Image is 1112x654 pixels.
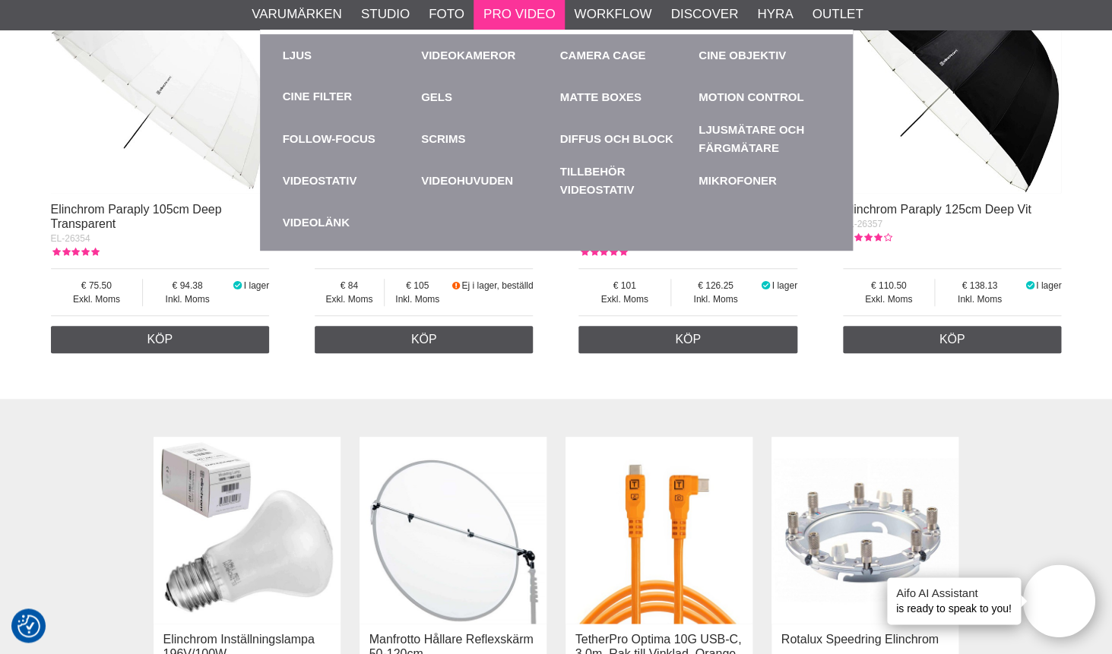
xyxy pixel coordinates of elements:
span: 110.50 [843,279,935,292]
span: Exkl. Moms [315,292,384,306]
a: Videohuvuden [421,160,553,201]
span: 105 [385,279,451,292]
h4: Aifo AI Assistant [896,585,1012,601]
a: Camera Cage [560,34,692,76]
a: Cine Filter [283,88,352,106]
span: 101 [578,279,670,292]
a: Köp [843,326,1062,353]
a: Follow-Focus [283,118,414,160]
span: 84 [315,279,384,292]
a: Köp [315,326,534,353]
a: Workflow [574,5,651,24]
span: I lager [771,280,797,291]
span: Exkl. Moms [51,292,143,306]
a: Scrims [421,118,553,160]
a: Tillbehör Videostativ [560,160,692,201]
span: 75.50 [51,279,143,292]
a: Köp [51,326,270,353]
a: Ljus [283,34,414,76]
a: Diffus och Block [560,118,692,160]
span: Exkl. Moms [843,292,935,306]
img: Elinchrom Inställningslampa 196V/100W [154,437,341,624]
div: Kundbetyg: 4.00 [843,231,892,245]
a: Hyra [757,5,793,24]
a: Elinchrom Paraply 105cm Deep Transparent [51,203,222,230]
a: Discover [670,5,738,24]
a: Ljusmätare och Färgmätare [699,118,830,160]
a: Matte Boxes [560,76,692,118]
img: Revisit consent button [17,615,40,637]
span: Inkl. Moms [385,292,451,306]
div: is ready to speak to you! [887,577,1021,624]
span: I lager [244,280,269,291]
span: 138.13 [935,279,1024,292]
img: TetherPro Optima 10G USB-C, 3.0m, Rak till Vinklad, Orange [566,437,752,624]
a: Videostativ [283,160,414,201]
i: I lager [232,280,244,291]
a: Varumärken [252,5,342,24]
span: Ej i lager, beställd [461,280,533,291]
span: 126.25 [671,279,760,292]
div: Kundbetyg: 5.00 [51,245,100,259]
a: Gels [421,76,553,118]
i: Beställd [451,280,462,291]
a: Elinchrom Paraply 125cm Deep Vit [843,203,1031,216]
span: EL-26354 [51,233,90,244]
span: Exkl. Moms [578,292,670,306]
i: I lager [760,280,772,291]
a: Motion Control [699,76,830,118]
a: Köp [578,326,797,353]
img: Rotalux Speedring Elinchrom [771,437,958,624]
span: EL-26357 [843,219,882,229]
span: 94.38 [143,279,232,292]
div: Kundbetyg: 5.00 [578,245,627,259]
span: I lager [1036,280,1061,291]
button: Samtyckesinställningar [17,612,40,640]
a: Videokameror [421,34,553,76]
img: Manfrotto Hållare Reflexskärm 50-120cm [360,437,546,624]
span: Inkl. Moms [143,292,232,306]
a: Foto [429,5,464,24]
a: Rotalux Speedring Elinchrom [781,633,939,646]
span: Inkl. Moms [671,292,760,306]
a: Outlet [812,5,863,24]
a: Cine Objektiv [699,34,830,76]
a: Videolänk [283,201,414,243]
span: Inkl. Moms [935,292,1024,306]
a: Pro Video [483,5,555,24]
i: I lager [1024,280,1036,291]
a: Studio [361,5,410,24]
a: Mikrofoner [699,160,830,201]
